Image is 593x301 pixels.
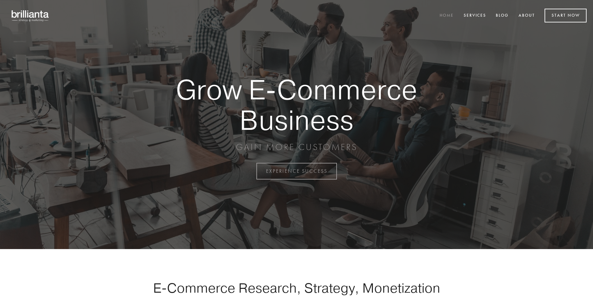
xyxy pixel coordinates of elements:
p: GAIN MORE CUSTOMERS [153,141,440,153]
a: Services [460,11,490,21]
strong: Grow E-Commerce Business [153,74,440,135]
a: Start Now [545,9,587,22]
h1: E-Commerce Research, Strategy, Monetization [133,280,460,296]
a: About [514,11,539,21]
img: brillianta - research, strategy, marketing [6,6,55,25]
a: EXPERIENCE SUCCESS [256,163,337,180]
a: Home [435,11,458,21]
a: Blog [492,11,513,21]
